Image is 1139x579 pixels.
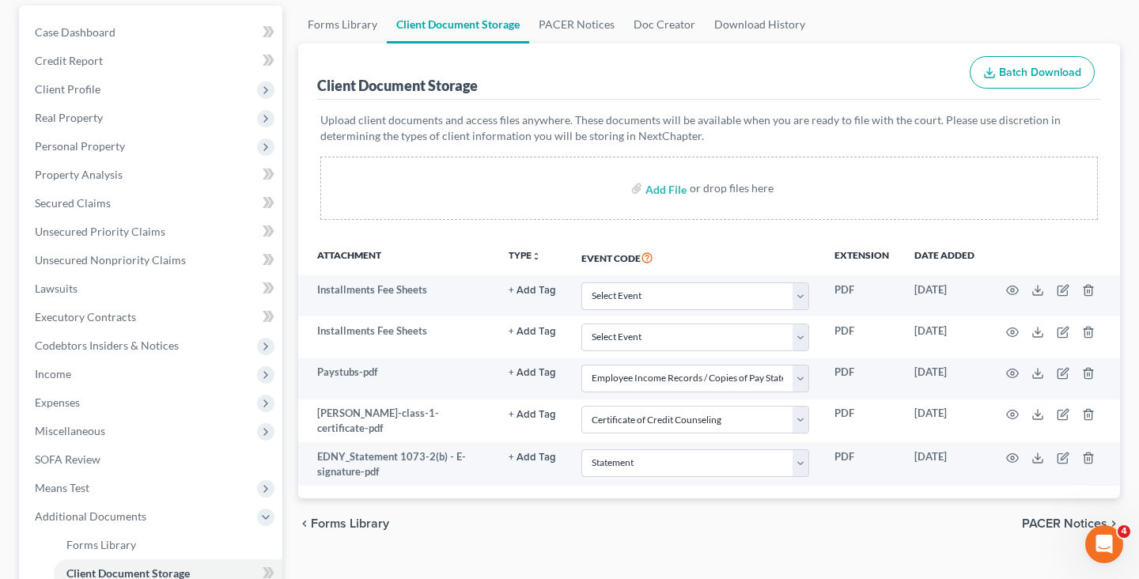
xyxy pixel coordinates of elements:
[35,82,100,96] span: Client Profile
[529,6,624,44] a: PACER Notices
[298,316,496,358] td: Installments Fee Sheets
[317,76,478,95] div: Client Document Storage
[1107,517,1120,530] i: chevron_right
[35,225,165,238] span: Unsecured Priority Claims
[509,410,556,420] button: + Add Tag
[35,452,100,466] span: SOFA Review
[902,442,987,486] td: [DATE]
[999,66,1081,79] span: Batch Download
[509,327,556,337] button: + Add Tag
[509,286,556,296] button: + Add Tag
[569,239,822,275] th: Event Code
[1022,517,1107,530] span: PACER Notices
[822,275,902,316] td: PDF
[22,161,282,189] a: Property Analysis
[822,239,902,275] th: Extension
[970,56,1095,89] button: Batch Download
[822,442,902,486] td: PDF
[35,25,115,39] span: Case Dashboard
[387,6,529,44] a: Client Document Storage
[22,189,282,218] a: Secured Claims
[35,168,123,181] span: Property Analysis
[509,449,556,464] a: + Add Tag
[902,358,987,399] td: [DATE]
[35,395,80,409] span: Expenses
[298,517,311,530] i: chevron_left
[35,424,105,437] span: Miscellaneous
[532,252,541,261] i: unfold_more
[1022,517,1120,530] button: PACER Notices chevron_right
[298,399,496,443] td: [PERSON_NAME]-class-1-certificate-pdf
[22,47,282,75] a: Credit Report
[298,275,496,316] td: Installments Fee Sheets
[22,303,282,331] a: Executory Contracts
[822,358,902,399] td: PDF
[690,180,774,196] div: or drop files here
[22,18,282,47] a: Case Dashboard
[509,365,556,380] a: + Add Tag
[298,6,387,44] a: Forms Library
[509,324,556,339] a: + Add Tag
[509,452,556,463] button: + Add Tag
[35,253,186,267] span: Unsecured Nonpriority Claims
[902,239,987,275] th: Date added
[1085,525,1123,563] iframe: Intercom live chat
[902,275,987,316] td: [DATE]
[35,139,125,153] span: Personal Property
[902,316,987,358] td: [DATE]
[509,282,556,297] a: + Add Tag
[509,251,541,261] button: TYPEunfold_more
[35,282,78,295] span: Lawsuits
[22,246,282,274] a: Unsecured Nonpriority Claims
[902,399,987,443] td: [DATE]
[624,6,705,44] a: Doc Creator
[35,54,103,67] span: Credit Report
[298,239,496,275] th: Attachment
[822,316,902,358] td: PDF
[1118,525,1130,538] span: 4
[311,517,389,530] span: Forms Library
[822,399,902,443] td: PDF
[35,111,103,124] span: Real Property
[298,442,496,486] td: EDNY_Statement 1073-2(b) - E-signature-pdf
[509,406,556,421] a: + Add Tag
[22,445,282,474] a: SOFA Review
[509,368,556,378] button: + Add Tag
[35,196,111,210] span: Secured Claims
[35,481,89,494] span: Means Test
[35,310,136,324] span: Executory Contracts
[705,6,815,44] a: Download History
[320,112,1098,144] p: Upload client documents and access files anywhere. These documents will be available when you are...
[35,367,71,380] span: Income
[22,218,282,246] a: Unsecured Priority Claims
[54,531,282,559] a: Forms Library
[298,517,389,530] button: chevron_left Forms Library
[35,509,146,523] span: Additional Documents
[35,339,179,352] span: Codebtors Insiders & Notices
[22,274,282,303] a: Lawsuits
[66,538,136,551] span: Forms Library
[298,358,496,399] td: Paystubs-pdf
